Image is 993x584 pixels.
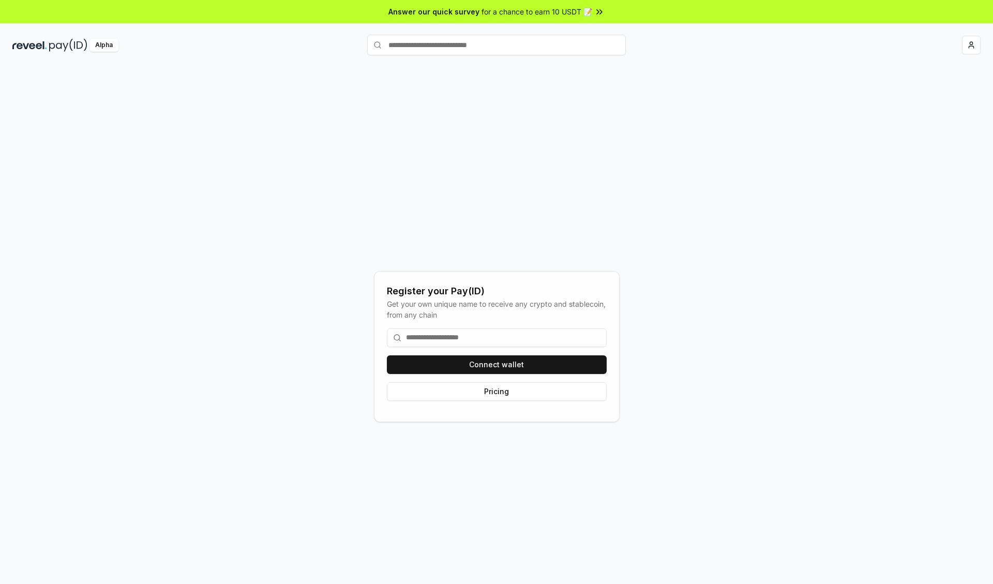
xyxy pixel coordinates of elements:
span: for a chance to earn 10 USDT 📝 [482,6,592,17]
button: Connect wallet [387,355,607,374]
div: Alpha [89,39,118,52]
button: Pricing [387,382,607,401]
span: Answer our quick survey [388,6,479,17]
img: reveel_dark [12,39,47,52]
img: pay_id [49,39,87,52]
div: Register your Pay(ID) [387,284,607,298]
div: Get your own unique name to receive any crypto and stablecoin, from any chain [387,298,607,320]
